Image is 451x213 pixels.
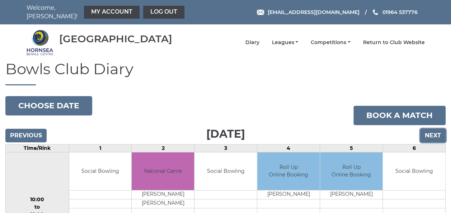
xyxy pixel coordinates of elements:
[245,39,259,46] a: Diary
[420,129,446,142] input: Next
[353,106,446,125] a: Book a match
[373,9,378,15] img: Phone us
[257,145,320,152] td: 4
[372,8,417,16] a: Phone us 01964 537776
[267,9,359,15] span: [EMAIL_ADDRESS][DOMAIN_NAME]
[320,190,382,199] td: [PERSON_NAME]
[194,145,257,152] td: 3
[6,145,69,152] td: Time/Rink
[5,61,446,85] h1: Bowls Club Diary
[194,152,257,190] td: Social Bowling
[363,39,425,46] a: Return to Club Website
[257,190,320,199] td: [PERSON_NAME]
[311,39,351,46] a: Competitions
[5,96,92,115] button: Choose date
[143,6,184,19] a: Log out
[59,33,172,44] div: [GEOGRAPHIC_DATA]
[257,152,320,190] td: Roll Up Online Booking
[132,152,194,190] td: National Game
[132,190,194,199] td: [PERSON_NAME]
[27,29,53,56] img: Hornsea Bowls Centre
[257,8,359,16] a: Email [EMAIL_ADDRESS][DOMAIN_NAME]
[27,4,186,21] nav: Welcome, [PERSON_NAME]!
[69,145,132,152] td: 1
[272,39,298,46] a: Leagues
[84,6,140,19] a: My Account
[257,10,264,15] img: Email
[320,152,382,190] td: Roll Up Online Booking
[5,129,47,142] input: Previous
[320,145,383,152] td: 5
[383,152,445,190] td: Social Bowling
[132,145,194,152] td: 2
[382,9,417,15] span: 01964 537776
[69,152,132,190] td: Social Bowling
[132,199,194,208] td: [PERSON_NAME]
[383,145,446,152] td: 6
